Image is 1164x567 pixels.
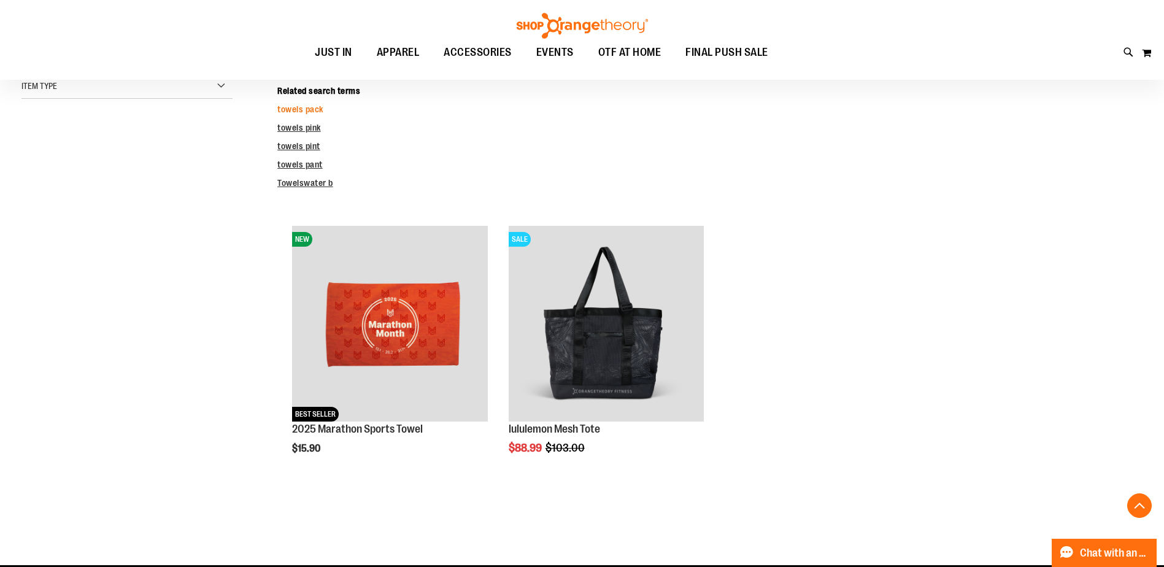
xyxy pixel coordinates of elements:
a: towels pack [277,104,323,114]
a: 2025 Marathon Sports TowelNEWBEST SELLER [292,226,487,423]
span: $103.00 [545,442,587,454]
span: $15.90 [292,443,322,454]
span: JUST IN [315,39,352,66]
span: BEST SELLER [292,407,339,422]
span: Chat with an Expert [1080,547,1149,559]
span: ACCESSORIES [444,39,512,66]
span: Item Type [21,81,57,91]
div: product [286,220,493,485]
img: Product image for lululemon Mesh Tote [509,226,704,421]
a: lululemon Mesh Tote [509,423,600,435]
span: EVENTS [536,39,574,66]
span: FINAL PUSH SALE [685,39,768,66]
button: Chat with an Expert [1052,539,1157,567]
a: towels pint [277,141,320,151]
img: Shop Orangetheory [515,13,650,39]
a: towels pant [277,160,323,169]
a: Product image for lululemon Mesh ToteSALE [509,226,704,423]
span: SALE [509,232,531,247]
span: NEW [292,232,312,247]
div: product [503,220,710,485]
a: towels pink [277,123,321,133]
img: 2025 Marathon Sports Towel [292,226,487,421]
a: Towelswater b [277,178,333,188]
span: APPAREL [377,39,420,66]
a: 2025 Marathon Sports Towel [292,423,423,435]
button: Back To Top [1127,493,1152,518]
dt: Related search terms [277,85,1143,97]
span: OTF AT HOME [598,39,661,66]
span: $88.99 [509,442,544,454]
